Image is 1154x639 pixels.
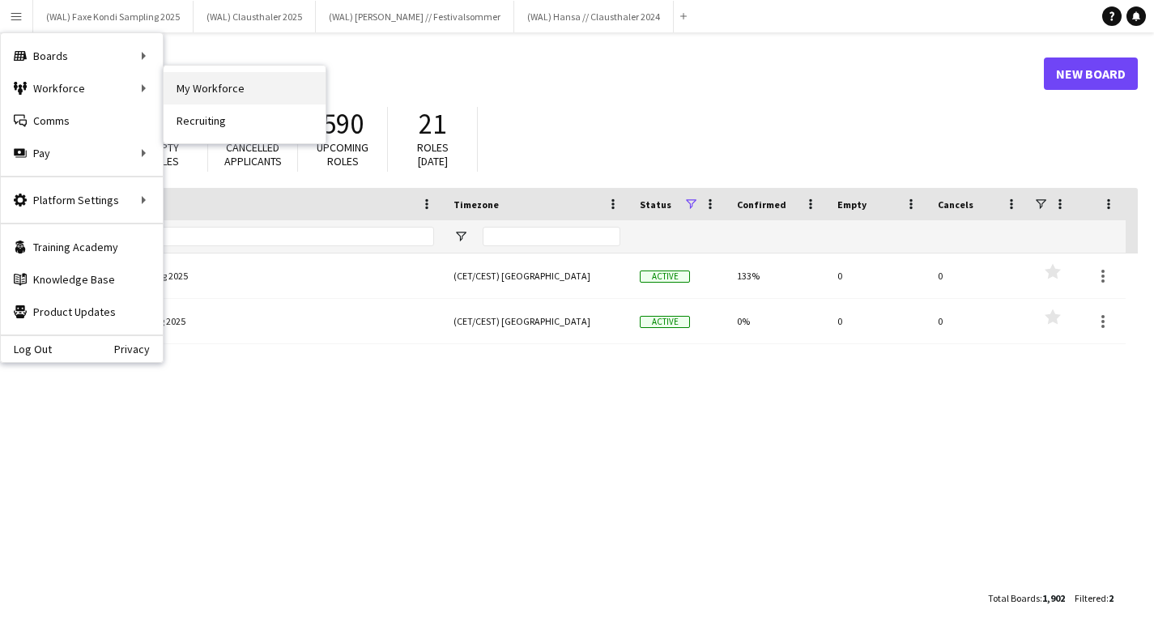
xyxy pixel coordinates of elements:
[419,106,446,142] span: 21
[38,299,434,344] a: [PERSON_NAME] Sampling 2025
[38,253,434,299] a: (WAL) Faxe Kondi Sampling 2025
[938,198,973,211] span: Cancels
[483,227,620,246] input: Timezone Filter Input
[1,104,163,137] a: Comms
[224,140,282,168] span: Cancelled applicants
[1,343,52,356] a: Log Out
[1044,58,1138,90] a: New Board
[928,253,1028,298] div: 0
[1075,582,1114,614] div: :
[514,1,674,32] button: (WAL) Hansa // Clausthaler 2024
[444,299,630,343] div: (CET/CEST) [GEOGRAPHIC_DATA]
[1,231,163,263] a: Training Academy
[417,140,449,168] span: Roles [DATE]
[454,198,499,211] span: Timezone
[1,72,163,104] div: Workforce
[1109,592,1114,604] span: 2
[316,1,514,32] button: (WAL) [PERSON_NAME] // Festivalsommer
[737,198,786,211] span: Confirmed
[1042,592,1065,604] span: 1,902
[988,592,1040,604] span: Total Boards
[164,72,326,104] a: My Workforce
[33,1,194,32] button: (WAL) Faxe Kondi Sampling 2025
[928,299,1028,343] div: 0
[1,184,163,216] div: Platform Settings
[727,253,828,298] div: 133%
[837,198,867,211] span: Empty
[828,299,928,343] div: 0
[640,271,690,283] span: Active
[317,140,368,168] span: Upcoming roles
[640,316,690,328] span: Active
[1075,592,1106,604] span: Filtered
[322,106,364,142] span: 590
[1,40,163,72] div: Boards
[1,296,163,328] a: Product Updates
[828,253,928,298] div: 0
[194,1,316,32] button: (WAL) Clausthaler 2025
[454,229,468,244] button: Open Filter Menu
[28,62,1044,86] h1: Boards
[444,253,630,298] div: (CET/CEST) [GEOGRAPHIC_DATA]
[727,299,828,343] div: 0%
[114,343,163,356] a: Privacy
[988,582,1065,614] div: :
[1,137,163,169] div: Pay
[640,198,671,211] span: Status
[164,104,326,137] a: Recruiting
[1,263,163,296] a: Knowledge Base
[67,227,434,246] input: Board name Filter Input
